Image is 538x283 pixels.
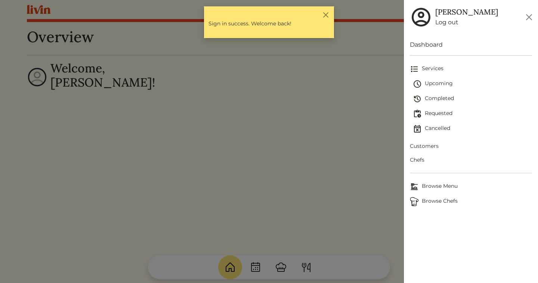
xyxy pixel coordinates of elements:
[413,109,532,118] span: Requested
[410,139,532,153] a: Customers
[410,65,532,74] span: Services
[413,80,422,88] img: schedule-fa401ccd6b27cf58db24c3bb5584b27dcd8bd24ae666a918e1c6b4ae8c451a22.svg
[413,124,422,133] img: event_cancelled-67e280bd0a9e072c26133efab016668ee6d7272ad66fa3c7eb58af48b074a3a4.svg
[410,153,532,167] a: Chefs
[435,18,498,27] a: Log out
[410,142,532,150] span: Customers
[413,106,532,121] a: Requested
[410,182,419,191] img: Browse Menu
[410,62,532,77] a: Services
[413,124,532,133] span: Cancelled
[413,121,532,136] a: Cancelled
[413,109,422,118] img: pending_actions-fd19ce2ea80609cc4d7bbea353f93e2f363e46d0f816104e4e0650fdd7f915cf.svg
[322,11,330,19] button: Close
[435,7,498,16] h5: [PERSON_NAME]
[523,11,535,23] button: Close
[410,179,532,194] a: Browse MenuBrowse Menu
[208,20,330,28] p: Sign in success. Welcome back!
[410,156,532,164] span: Chefs
[410,182,532,191] span: Browse Menu
[410,65,419,74] img: format_list_bulleted-ebc7f0161ee23162107b508e562e81cd567eeab2455044221954b09d19068e74.svg
[413,94,422,103] img: history-2b446bceb7e0f53b931186bf4c1776ac458fe31ad3b688388ec82af02103cd45.svg
[410,40,532,49] a: Dashboard
[410,6,432,28] img: user_account-e6e16d2ec92f44fc35f99ef0dc9cddf60790bfa021a6ecb1c896eb5d2907b31c.svg
[413,91,532,106] a: Completed
[410,197,532,206] span: Browse Chefs
[410,197,419,206] img: Browse Chefs
[413,77,532,91] a: Upcoming
[413,94,532,103] span: Completed
[413,80,532,88] span: Upcoming
[410,194,532,209] a: ChefsBrowse Chefs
